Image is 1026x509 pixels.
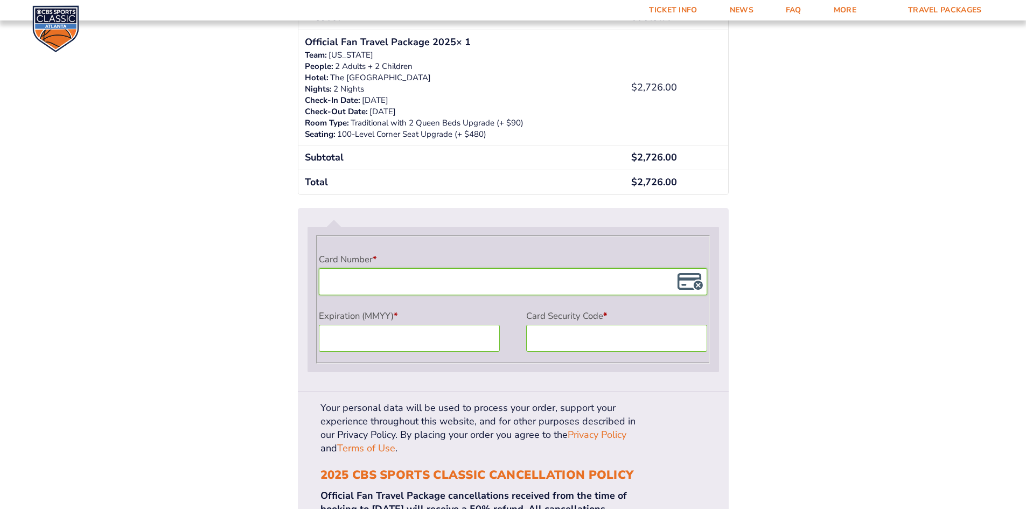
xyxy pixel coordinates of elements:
[298,145,625,170] th: Subtotal
[337,442,395,455] a: Terms of Use
[631,151,677,164] bdi: 2,726.00
[305,61,618,72] p: 2 Adults + 2 Children
[526,307,707,325] label: Card Security Code
[305,50,618,61] p: [US_STATE]
[305,83,618,95] p: 2 Nights
[320,401,638,456] p: Your personal data will be used to process your order, support your experience throughout this we...
[532,327,708,350] iframe: Secure Credit Card Frame - CVV
[631,151,637,164] span: $
[603,310,607,322] abbr: required
[305,72,329,83] dt: Hotel:
[305,83,332,95] dt: Nights:
[305,117,618,129] p: Traditional with 2 Queen Beds Upgrade (+ $90)
[32,5,79,52] img: CBS Sports Classic
[394,310,397,322] abbr: required
[305,72,618,83] p: The [GEOGRAPHIC_DATA]
[324,270,708,293] iframe: Secure Credit Card Frame - Credit Card Number
[305,61,333,72] dt: People:
[568,428,626,442] a: Privacy Policy
[305,117,349,129] dt: Room Type:
[631,81,677,94] bdi: 2,726.00
[324,327,501,350] iframe: Secure Credit Card Frame - Expiration Date
[305,129,336,140] dt: Seating:
[319,307,500,325] label: Expiration (MMYY)
[305,95,618,106] p: [DATE]
[305,129,618,140] p: 100-Level Corner Seat Upgrade (+ $480)
[631,176,677,189] bdi: 2,726.00
[305,95,360,106] dt: Check-In Date:
[305,106,368,117] dt: Check-Out Date:
[305,50,327,61] dt: Team:
[456,36,471,48] strong: × 1
[298,30,625,145] td: Official Fan Travel Package 2025
[298,170,625,194] th: Total
[305,106,618,117] p: [DATE]
[631,176,637,189] span: $
[316,235,710,363] fieldset: Payment Info
[631,81,637,94] span: $
[320,468,638,482] h3: 2025 CBS Sports Classic Cancellation Policy
[319,250,707,268] label: Card Number
[373,253,376,266] abbr: required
